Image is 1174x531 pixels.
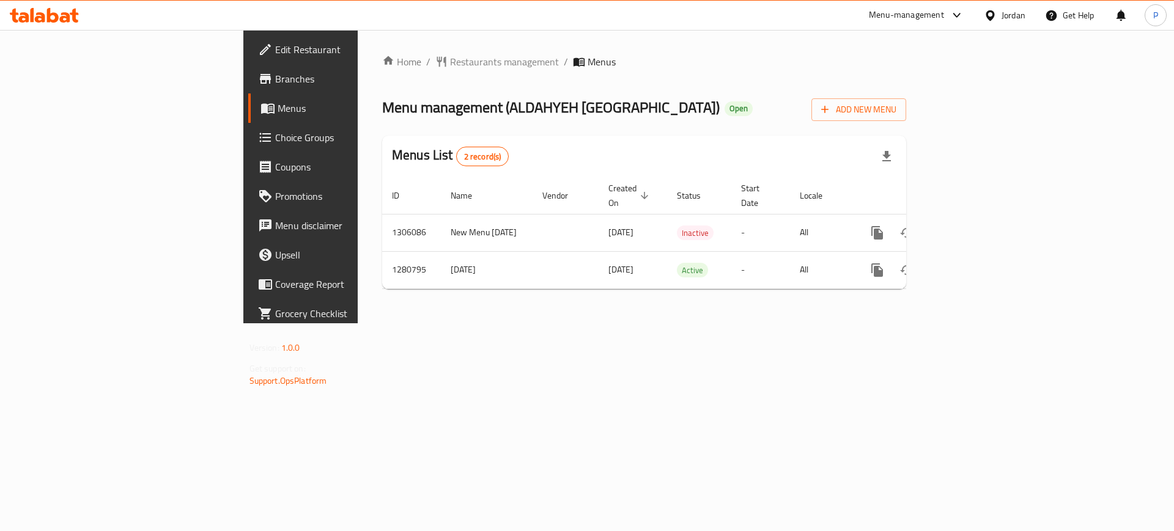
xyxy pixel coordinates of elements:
[275,42,430,57] span: Edit Restaurant
[450,54,559,69] span: Restaurants management
[725,103,753,114] span: Open
[392,188,415,203] span: ID
[441,251,533,288] td: [DATE]
[275,71,430,86] span: Branches
[249,373,327,389] a: Support.OpsPlatform
[677,263,708,277] span: Active
[731,251,790,288] td: -
[275,247,430,262] span: Upsell
[249,361,306,376] span: Get support on:
[790,214,853,251] td: All
[457,151,509,163] span: 2 record(s)
[248,211,440,240] a: Menu disclaimer
[821,102,896,117] span: Add New Menu
[731,214,790,251] td: -
[677,226,714,240] span: Inactive
[456,147,509,166] div: Total records count
[275,277,430,291] span: Coverage Report
[275,218,430,233] span: Menu disclaimer
[275,189,430,203] span: Promotions
[790,251,853,288] td: All
[1153,9,1158,22] span: P
[248,64,440,93] a: Branches
[248,240,440,269] a: Upsell
[275,306,430,321] span: Grocery Checklist
[392,146,509,166] h2: Menus List
[248,93,440,123] a: Menus
[892,218,921,247] button: Change Status
[588,54,616,69] span: Menus
[281,340,300,356] span: 1.0.0
[811,98,906,121] button: Add New Menu
[608,224,633,240] span: [DATE]
[1002,9,1025,22] div: Jordan
[441,214,533,251] td: New Menu [DATE]
[892,255,921,285] button: Change Status
[564,54,568,69] li: /
[275,130,430,145] span: Choice Groups
[725,101,753,116] div: Open
[741,181,775,210] span: Start Date
[863,218,892,247] button: more
[872,142,901,171] div: Export file
[853,177,990,214] th: Actions
[248,181,440,211] a: Promotions
[248,123,440,152] a: Choice Groups
[608,181,652,210] span: Created On
[248,152,440,181] a: Coupons
[435,54,559,69] a: Restaurants management
[608,262,633,277] span: [DATE]
[451,188,488,203] span: Name
[382,93,720,121] span: Menu management ( ALDAHYEH [GEOGRAPHIC_DATA] )
[382,54,906,69] nav: breadcrumb
[677,188,717,203] span: Status
[248,269,440,299] a: Coverage Report
[863,255,892,285] button: more
[677,263,708,277] div: Active
[382,177,990,289] table: enhanced table
[275,159,430,174] span: Coupons
[248,299,440,328] a: Grocery Checklist
[249,340,279,356] span: Version:
[278,101,430,115] span: Menus
[248,35,440,64] a: Edit Restaurant
[800,188,838,203] span: Locale
[542,188,584,203] span: Vendor
[869,8,944,23] div: Menu-management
